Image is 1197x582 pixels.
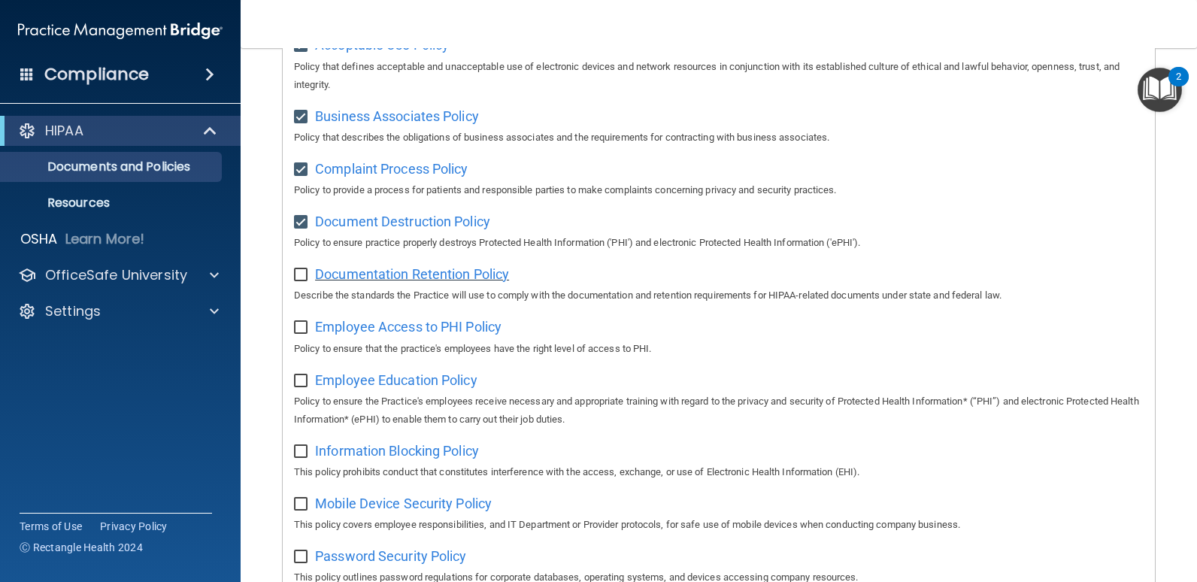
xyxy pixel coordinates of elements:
iframe: Drift Widget Chat Controller [937,475,1179,535]
span: Documentation Retention Policy [315,266,509,282]
button: Open Resource Center, 2 new notifications [1138,68,1182,112]
span: Employee Access to PHI Policy [315,319,502,335]
p: OSHA [20,230,58,248]
a: Terms of Use [20,519,82,534]
a: OfficeSafe University [18,266,219,284]
h4: Compliance [44,64,149,85]
a: HIPAA [18,122,218,140]
p: Policy that describes the obligations of business associates and the requirements for contracting... [294,129,1144,147]
span: Mobile Device Security Policy [315,496,492,511]
a: Settings [18,302,219,320]
p: Policy to ensure practice properly destroys Protected Health Information ('PHI') and electronic P... [294,234,1144,252]
span: Business Associates Policy [315,108,479,124]
p: Resources [10,196,215,211]
p: OfficeSafe University [45,266,187,284]
p: This policy covers employee responsibilities, and IT Department or Provider protocols, for safe u... [294,516,1144,534]
a: Privacy Policy [100,519,168,534]
p: This policy prohibits conduct that constitutes interference with the access, exchange, or use of ... [294,463,1144,481]
div: 2 [1176,77,1181,96]
p: Policy to provide a process for patients and responsible parties to make complaints concerning pr... [294,181,1144,199]
span: Document Destruction Policy [315,214,490,229]
p: Describe the standards the Practice will use to comply with the documentation and retention requi... [294,286,1144,305]
span: Information Blocking Policy [315,443,479,459]
p: Policy to ensure the Practice's employees receive necessary and appropriate training with regard ... [294,393,1144,429]
p: Settings [45,302,101,320]
span: Complaint Process Policy [315,161,468,177]
span: Ⓒ Rectangle Health 2024 [20,540,143,555]
span: Employee Education Policy [315,372,477,388]
p: Documents and Policies [10,159,215,174]
p: Policy to ensure that the practice's employees have the right level of access to PHI. [294,340,1144,358]
p: Learn More! [65,230,145,248]
p: Policy that defines acceptable and unacceptable use of electronic devices and network resources i... [294,58,1144,94]
span: Password Security Policy [315,548,466,564]
img: PMB logo [18,16,223,46]
p: HIPAA [45,122,83,140]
